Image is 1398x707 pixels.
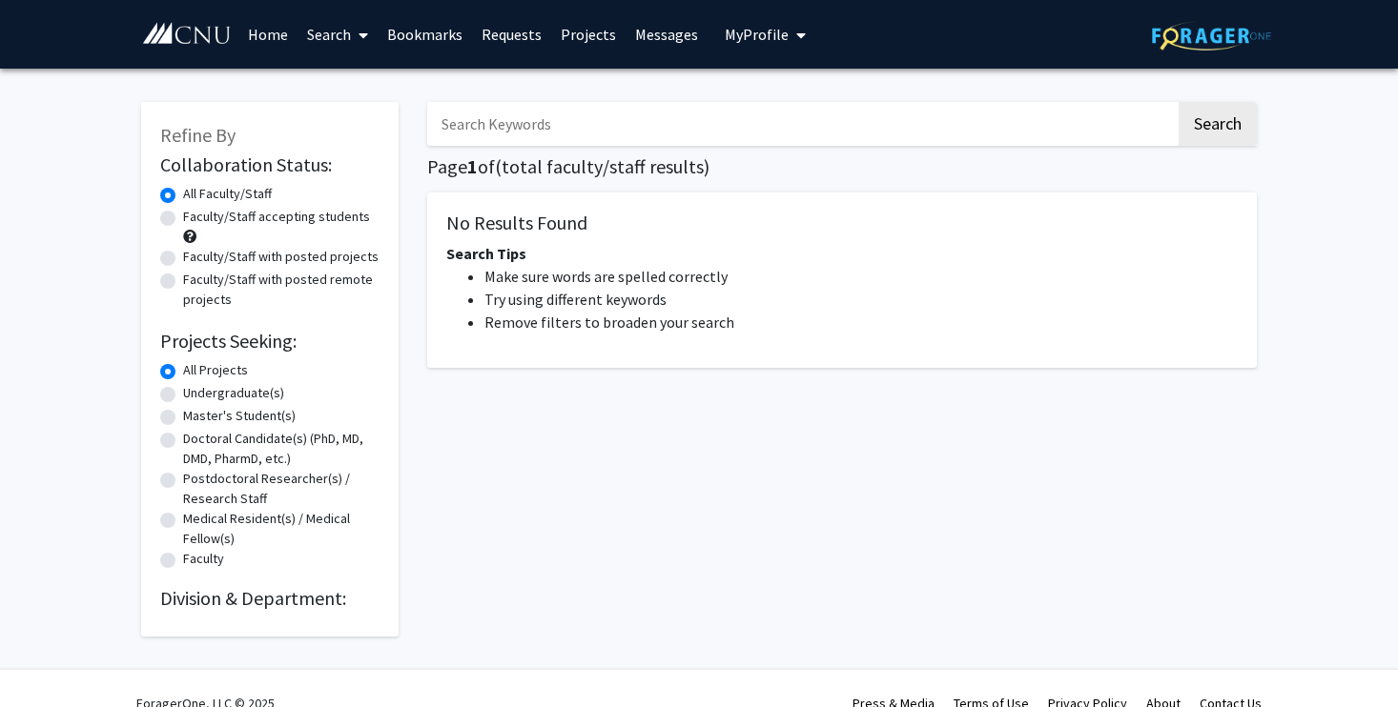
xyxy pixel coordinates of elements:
a: Requests [472,1,551,68]
label: Faculty [183,549,224,569]
li: Remove filters to broaden your search [484,311,1238,333]
nav: Page navigation [427,387,1257,431]
img: Christopher Newport University Logo [141,22,232,46]
h2: Division & Department: [160,587,380,610]
label: Medical Resident(s) / Medical Fellow(s) [183,509,380,549]
label: All Faculty/Staff [183,184,272,204]
button: Search [1179,102,1257,146]
span: Refine By [160,123,236,147]
label: Faculty/Staff with posted remote projects [183,270,380,310]
a: Bookmarks [378,1,472,68]
img: ForagerOne Logo [1152,21,1271,50]
span: Search Tips [446,244,526,263]
a: Messages [626,1,708,68]
h2: Collaboration Status: [160,153,380,176]
label: Undergraduate(s) [183,383,284,403]
label: Postdoctoral Researcher(s) / Research Staff [183,469,380,509]
label: Faculty/Staff accepting students [183,207,370,227]
label: Doctoral Candidate(s) (PhD, MD, DMD, PharmD, etc.) [183,429,380,469]
span: 1 [467,154,478,178]
li: Make sure words are spelled correctly [484,265,1238,288]
li: Try using different keywords [484,288,1238,311]
label: All Projects [183,360,248,380]
h2: Projects Seeking: [160,330,380,353]
a: Home [238,1,298,68]
a: Projects [551,1,626,68]
span: My Profile [725,25,789,44]
input: Search Keywords [427,102,1176,146]
h1: Page of ( total faculty/staff results) [427,155,1257,178]
label: Faculty/Staff with posted projects [183,247,379,267]
label: Master's Student(s) [183,406,296,426]
h5: No Results Found [446,212,1238,234]
a: Search [298,1,378,68]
